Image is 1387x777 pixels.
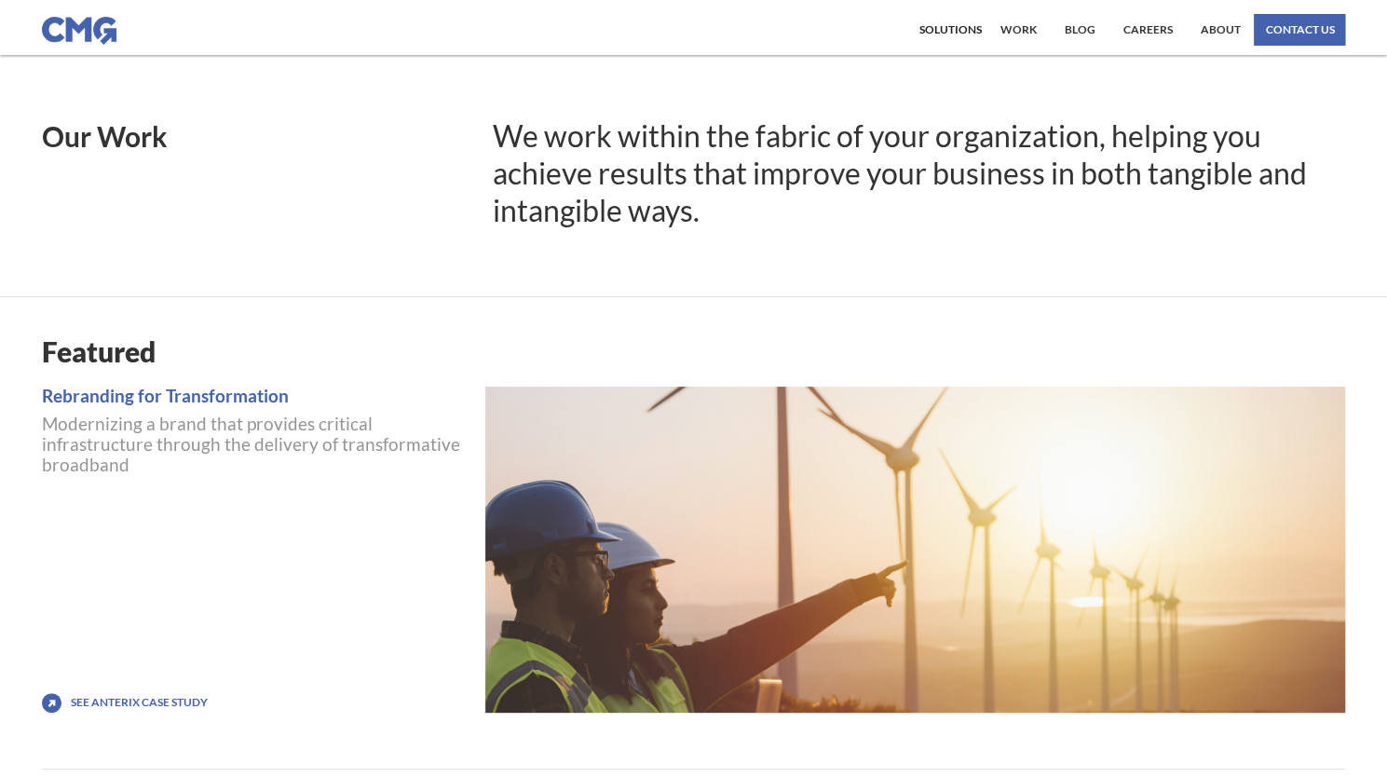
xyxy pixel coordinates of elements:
h1: Our Work [42,122,469,150]
a: Blog [1059,14,1099,46]
a: Careers [1118,14,1176,46]
a: Rebranding for Transformation [42,387,468,404]
div: contact us [1265,24,1334,35]
p: Modernizing a brand that provides critical infrastructure through the delivery of transformative ... [42,414,468,475]
img: CMG logo in blue. [42,17,116,45]
h1: Featured [42,334,1346,368]
div: Solutions [918,24,981,35]
a: About [1195,14,1244,46]
a: work [995,14,1040,46]
img: icon with arrow pointing up and to the right. [42,693,61,713]
a: See Anterix Case Study [71,696,208,709]
h1: We work within the fabric of your organization, helping you achieve results that improve your bus... [493,117,1346,229]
